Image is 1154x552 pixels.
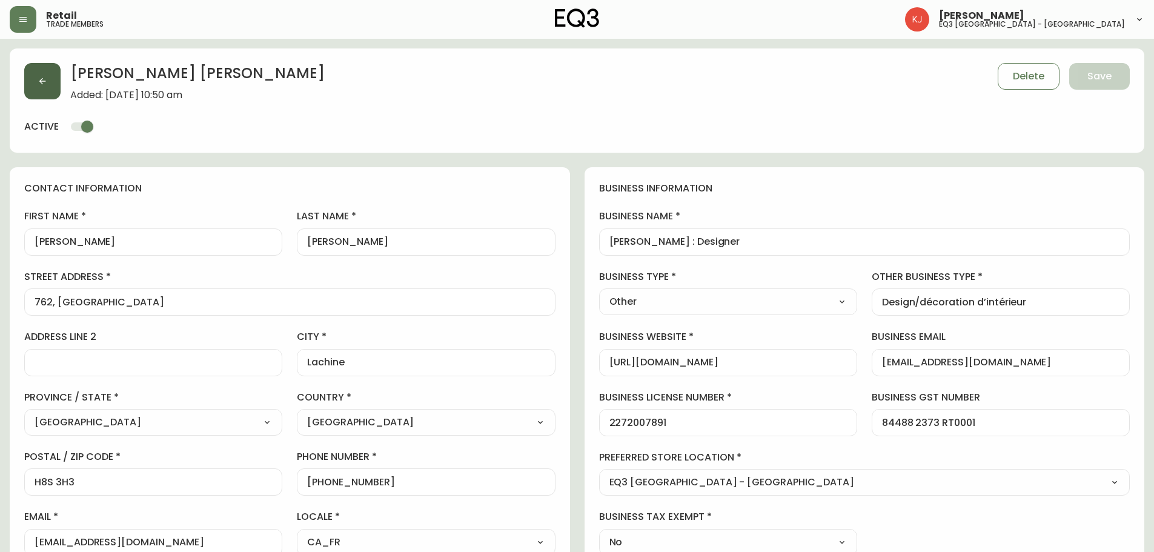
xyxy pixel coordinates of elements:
h2: [PERSON_NAME] [PERSON_NAME] [70,63,325,90]
button: Delete [998,63,1059,90]
label: business email [872,330,1130,344]
label: email [24,510,282,524]
label: address line 2 [24,330,282,344]
label: city [297,330,555,344]
label: preferred store location [599,451,1130,464]
span: Added: [DATE] 10:50 am [70,90,325,101]
label: business gst number [872,391,1130,404]
label: street address [24,270,555,284]
span: [PERSON_NAME] [939,11,1024,21]
label: first name [24,210,282,223]
label: business name [599,210,1130,223]
label: country [297,391,555,404]
label: business tax exempt [599,510,857,524]
label: locale [297,510,555,524]
h5: trade members [46,21,104,28]
label: business license number [599,391,857,404]
img: logo [555,8,600,28]
label: postal / zip code [24,450,282,464]
span: Retail [46,11,77,21]
input: https://www.designshop.com [609,357,847,368]
h4: business information [599,182,1130,195]
label: province / state [24,391,282,404]
h5: eq3 [GEOGRAPHIC_DATA] - [GEOGRAPHIC_DATA] [939,21,1125,28]
h4: contact information [24,182,555,195]
label: other business type [872,270,1130,284]
label: business type [599,270,857,284]
h4: active [24,120,59,133]
img: 24a625d34e264d2520941288c4a55f8e [905,7,929,32]
label: phone number [297,450,555,464]
label: business website [599,330,857,344]
label: last name [297,210,555,223]
span: Delete [1013,70,1044,83]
